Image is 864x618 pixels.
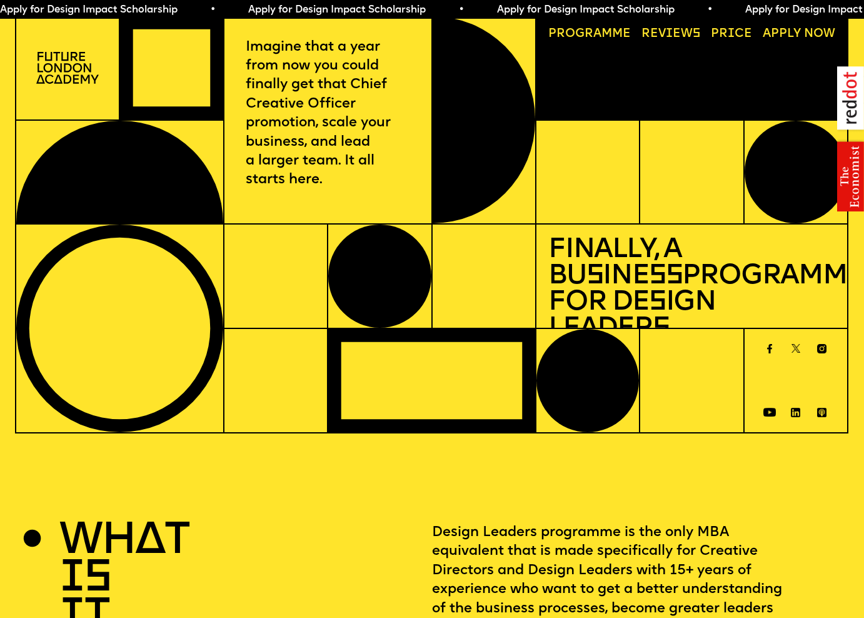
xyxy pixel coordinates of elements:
[593,28,601,40] span: a
[246,38,409,190] p: Imagine that a year from now you could finally get that Chief Creative Officer promotion, scale y...
[649,289,666,317] span: s
[458,5,464,15] span: •
[763,28,771,40] span: A
[548,237,835,342] h1: Finally, a Bu ine Programme for De ign Leader
[635,23,706,46] a: Reviews
[649,263,683,290] span: ss
[542,23,636,46] a: Programme
[705,23,758,46] a: Price
[210,5,216,15] span: •
[707,5,713,15] span: •
[586,263,603,290] span: s
[756,23,841,46] a: Apply now
[653,315,670,343] span: s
